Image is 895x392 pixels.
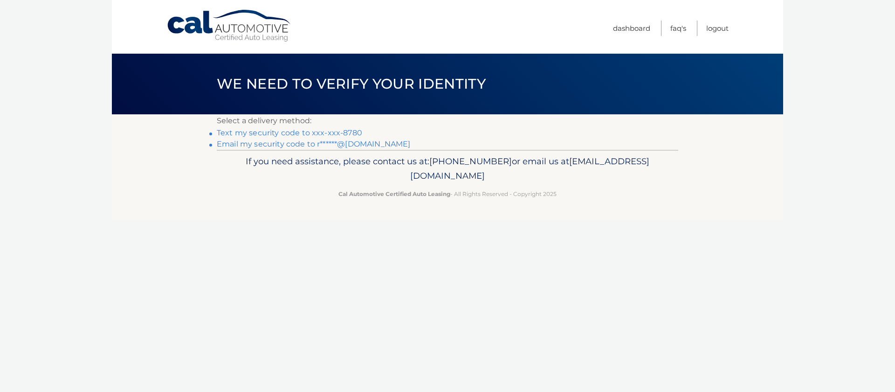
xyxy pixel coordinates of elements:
[166,9,292,42] a: Cal Automotive
[217,114,678,127] p: Select a delivery method:
[223,154,672,184] p: If you need assistance, please contact us at: or email us at
[706,21,729,36] a: Logout
[613,21,650,36] a: Dashboard
[338,190,450,197] strong: Cal Automotive Certified Auto Leasing
[217,128,362,137] a: Text my security code to xxx-xxx-8780
[670,21,686,36] a: FAQ's
[429,156,512,167] span: [PHONE_NUMBER]
[217,75,486,92] span: We need to verify your identity
[223,189,672,199] p: - All Rights Reserved - Copyright 2025
[217,140,411,148] a: Email my security code to r******@[DOMAIN_NAME]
